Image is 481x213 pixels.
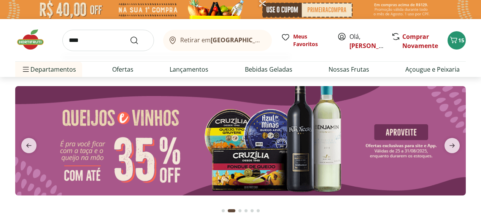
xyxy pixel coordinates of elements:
[281,33,328,48] a: Meus Favoritos
[329,65,369,74] a: Nossas Frutas
[15,86,466,195] img: queijos e vinhos
[211,36,339,44] b: [GEOGRAPHIC_DATA]/[GEOGRAPHIC_DATA]
[170,65,208,74] a: Lançamentos
[458,37,464,44] span: 15
[163,30,272,51] button: Retirar em[GEOGRAPHIC_DATA]/[GEOGRAPHIC_DATA]
[293,33,328,48] span: Meus Favoritos
[112,65,133,74] a: Ofertas
[448,31,466,50] button: Carrinho
[405,65,460,74] a: Açougue e Peixaria
[130,36,148,45] button: Submit Search
[402,32,438,50] a: Comprar Novamente
[15,28,53,51] img: Hortifruti
[349,32,383,50] span: Olá,
[15,138,43,153] button: previous
[245,65,292,74] a: Bebidas Geladas
[349,42,399,50] a: [PERSON_NAME]
[21,60,76,78] span: Departamentos
[21,60,30,78] button: Menu
[438,138,466,153] button: next
[180,37,264,43] span: Retirar em
[62,30,154,51] input: search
